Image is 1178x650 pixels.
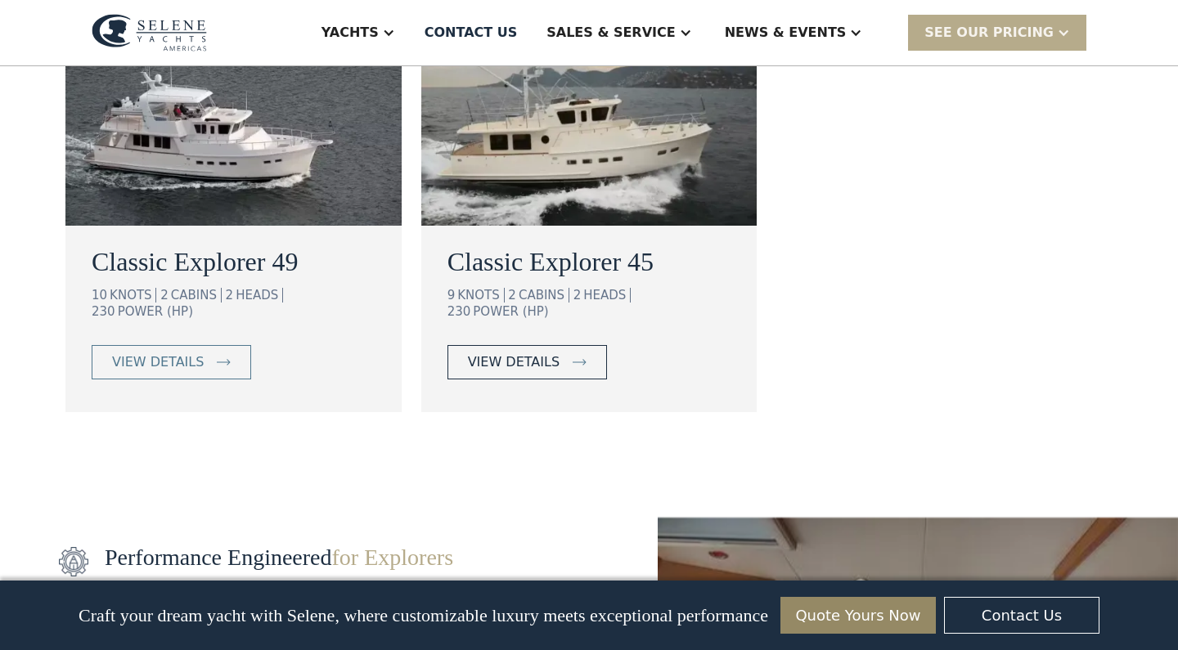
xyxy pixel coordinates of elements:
[92,288,107,303] div: 10
[171,288,222,303] div: CABINS
[573,288,582,303] div: 2
[473,304,548,319] div: POWER (HP)
[725,23,847,43] div: News & EVENTS
[421,29,758,226] img: long range motor yachts
[908,15,1086,50] div: SEE Our Pricing
[447,345,607,379] a: view details
[105,544,579,572] div: Performance Engineered
[780,597,936,634] a: Quote Yours Now
[118,304,193,319] div: POWER (HP)
[447,242,731,281] a: Classic Explorer 45
[447,304,471,319] div: 230
[321,23,379,43] div: Yachts
[79,605,768,626] p: Craft your dream yacht with Selene, where customizable luxury meets exceptional performance
[236,288,283,303] div: HEADS
[924,23,1054,43] div: SEE Our Pricing
[112,352,204,372] div: view details
[92,304,115,319] div: 230
[92,242,375,281] a: Classic Explorer 49
[332,545,454,570] span: for Explorers
[944,597,1099,634] a: Contact Us
[468,352,560,372] div: view details
[583,288,631,303] div: HEADS
[65,29,402,226] img: long range motor yachts
[92,14,207,52] img: logo
[573,359,587,365] img: icon
[508,288,516,303] div: 2
[217,359,231,365] img: icon
[447,288,456,303] div: 9
[457,288,504,303] div: KNOTS
[160,288,169,303] div: 2
[546,23,675,43] div: Sales & Service
[425,23,518,43] div: Contact US
[226,288,234,303] div: 2
[92,345,251,379] a: view details
[110,288,156,303] div: KNOTS
[519,288,569,303] div: CABINS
